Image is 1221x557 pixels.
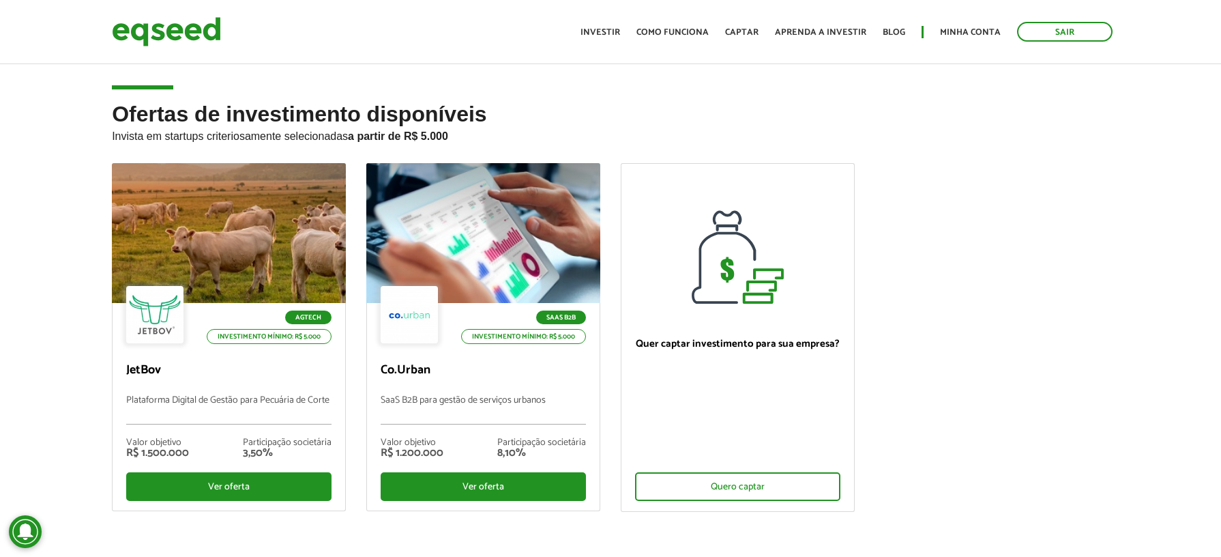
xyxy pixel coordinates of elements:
div: Participação societária [243,438,332,448]
div: Valor objetivo [126,438,189,448]
a: Captar [725,28,759,37]
div: Quero captar [635,472,840,501]
h2: Ofertas de investimento disponíveis [112,102,1109,163]
p: Quer captar investimento para sua empresa? [635,338,840,350]
div: R$ 1.500.000 [126,448,189,459]
p: Investimento mínimo: R$ 5.000 [207,329,332,344]
a: Investir [580,28,620,37]
div: Ver oferta [381,472,586,501]
p: Plataforma Digital de Gestão para Pecuária de Corte [126,395,332,425]
a: Quer captar investimento para sua empresa? Quero captar [621,163,855,512]
p: SaaS B2B [536,311,586,324]
img: EqSeed [112,14,221,50]
p: Agtech [285,311,332,324]
p: Invista em startups criteriosamente selecionadas [112,126,1109,143]
p: JetBov [126,363,332,378]
a: Sair [1017,22,1113,42]
p: Investimento mínimo: R$ 5.000 [461,329,586,344]
a: SaaS B2B Investimento mínimo: R$ 5.000 Co.Urban SaaS B2B para gestão de serviços urbanos Valor ob... [366,163,600,511]
a: Blog [883,28,905,37]
p: SaaS B2B para gestão de serviços urbanos [381,395,586,425]
div: 3,50% [243,448,332,459]
div: Participação societária [497,438,586,448]
div: Valor objetivo [381,438,443,448]
div: R$ 1.200.000 [381,448,443,459]
strong: a partir de R$ 5.000 [348,130,448,142]
a: Como funciona [636,28,709,37]
div: Ver oferta [126,472,332,501]
a: Minha conta [940,28,1001,37]
div: 8,10% [497,448,586,459]
a: Aprenda a investir [775,28,866,37]
a: Agtech Investimento mínimo: R$ 5.000 JetBov Plataforma Digital de Gestão para Pecuária de Corte V... [112,163,346,511]
p: Co.Urban [381,363,586,378]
